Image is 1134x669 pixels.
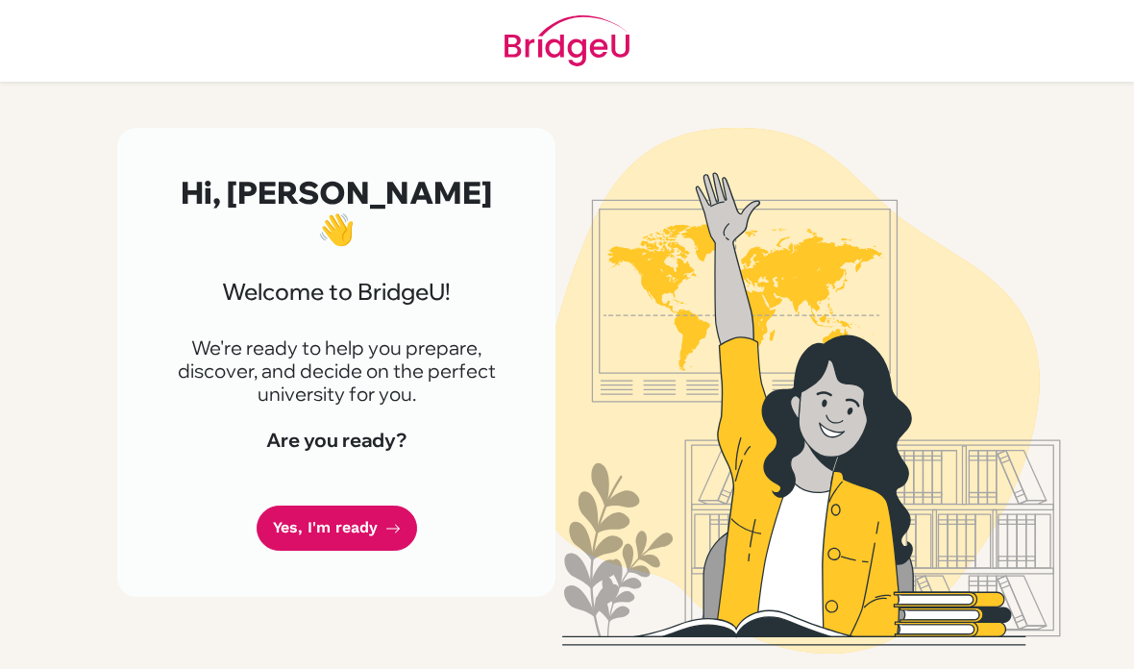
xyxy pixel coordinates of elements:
a: Yes, I'm ready [257,506,417,551]
h2: Hi, [PERSON_NAME] 👋 [163,174,509,247]
h3: Welcome to BridgeU! [163,278,509,306]
h4: Are you ready? [163,429,509,452]
p: We're ready to help you prepare, discover, and decide on the perfect university for you. [163,336,509,406]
